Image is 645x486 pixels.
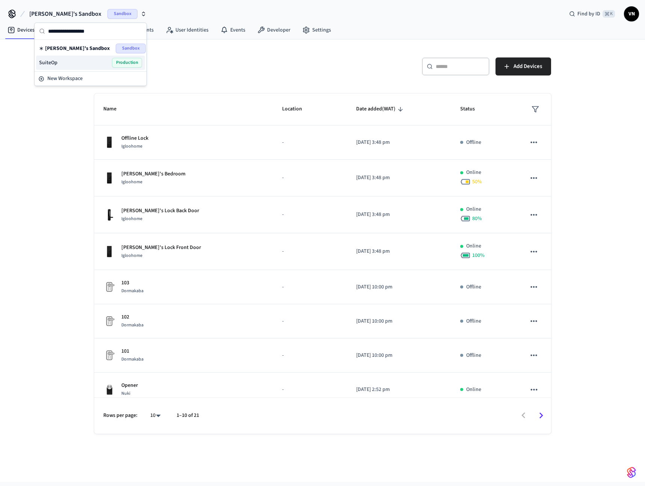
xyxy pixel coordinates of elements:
[466,242,481,250] p: Online
[103,412,137,420] p: Rows per page:
[121,179,142,185] span: Igloohome
[29,9,101,18] span: [PERSON_NAME]'s Sandbox
[460,103,485,115] span: Status
[356,103,405,115] span: Date added(WAT)
[35,72,146,85] button: New Workspace
[147,410,165,421] div: 10
[466,386,481,394] p: Online
[603,10,615,18] span: ⌘ K
[121,143,142,149] span: Igloohome
[47,75,83,83] span: New Workspace
[121,390,130,397] span: Nuki
[121,288,144,294] span: Dormakaba
[532,407,550,424] button: Go to next page
[356,174,442,182] p: [DATE] 3:48 pm
[472,178,482,186] span: 50 %
[121,322,144,328] span: Dormakaba
[577,10,600,18] span: Find by ID
[472,215,482,222] span: 80 %
[45,45,110,52] span: [PERSON_NAME]'s Sandbox
[107,9,137,19] span: Sandbox
[563,7,621,21] div: Find by ID⌘ K
[121,252,142,259] span: Igloohome
[356,352,442,359] p: [DATE] 10:00 pm
[624,6,639,21] button: VN
[214,23,251,37] a: Events
[282,174,338,182] p: -
[356,248,442,255] p: [DATE] 3:48 pm
[103,349,115,361] img: Placeholder Lock Image
[116,44,146,53] span: Sandbox
[282,139,338,146] p: -
[356,283,442,291] p: [DATE] 10:00 pm
[103,315,115,327] img: Placeholder Lock Image
[282,386,338,394] p: -
[356,386,442,394] p: [DATE] 2:52 pm
[296,23,337,37] a: Settings
[282,352,338,359] p: -
[121,279,144,287] p: 103
[121,347,144,355] p: 101
[356,139,442,146] p: [DATE] 3:48 pm
[103,246,115,258] img: igloohome_deadbolt_2s
[466,205,481,213] p: Online
[35,40,147,71] div: Suggestions
[466,139,481,146] p: Offline
[2,23,41,37] a: Devices
[103,172,115,184] img: igloohome_deadbolt_2e
[466,317,481,325] p: Offline
[466,283,481,291] p: Offline
[121,216,142,222] span: Igloohome
[121,134,148,142] p: Offline Lock
[625,7,638,21] span: VN
[121,244,201,252] p: [PERSON_NAME]'s Lock Front Door
[282,211,338,219] p: -
[627,466,636,478] img: SeamLogoGradient.69752ec5.svg
[103,103,126,115] span: Name
[356,211,442,219] p: [DATE] 3:48 pm
[121,207,199,215] p: [PERSON_NAME]'s Lock Back Door
[177,412,199,420] p: 1–10 of 21
[282,317,338,325] p: -
[495,57,551,75] button: Add Devices
[282,103,312,115] span: Location
[121,382,138,389] p: Opener
[356,317,442,325] p: [DATE] 10:00 pm
[160,23,214,37] a: User Identities
[94,57,318,73] h5: Devices
[251,23,296,37] a: Developer
[103,136,115,148] img: igloohome_deadbolt_2s
[466,352,481,359] p: Offline
[103,281,115,293] img: Placeholder Lock Image
[121,170,186,178] p: [PERSON_NAME]'s Bedroom
[94,94,551,481] table: sticky table
[282,283,338,291] p: -
[466,169,481,177] p: Online
[121,356,144,362] span: Dormakaba
[472,252,485,259] span: 100 %
[103,383,115,395] img: Nuki Smart Lock 3.0 Pro Black, Front
[121,313,144,321] p: 102
[39,59,57,66] span: SuiteOp
[112,58,142,68] span: Production
[282,248,338,255] p: -
[514,62,542,71] span: Add Devices
[103,209,115,221] img: igloohome_mortise_2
